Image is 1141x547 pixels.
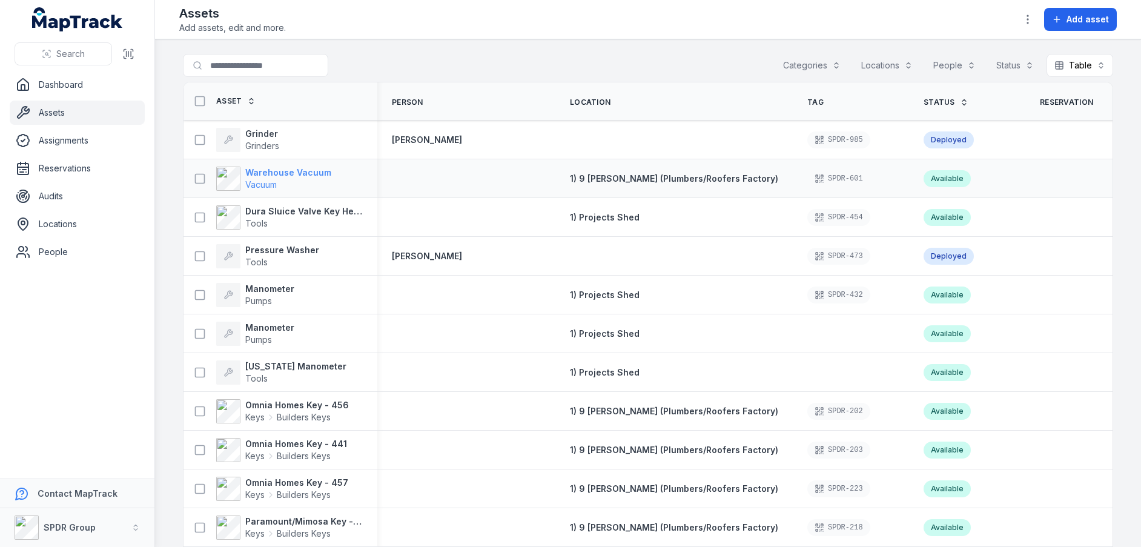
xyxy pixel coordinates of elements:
[277,411,331,423] span: Builders Keys
[216,438,347,462] a: Omnia Homes Key - 441KeysBuilders Keys
[924,442,971,459] div: Available
[807,98,824,107] span: Tag
[807,442,870,459] div: SPDR-203
[988,54,1042,77] button: Status
[924,519,971,536] div: Available
[245,167,331,179] strong: Warehouse Vacuum
[245,334,272,345] span: Pumps
[924,248,974,265] div: Deployed
[570,522,778,534] a: 1) 9 [PERSON_NAME] (Plumbers/Roofers Factory)
[10,240,145,264] a: People
[392,134,462,146] a: [PERSON_NAME]
[245,528,265,540] span: Keys
[44,522,96,532] strong: SPDR Group
[570,173,778,185] a: 1) 9 [PERSON_NAME] (Plumbers/Roofers Factory)
[570,405,778,417] a: 1) 9 [PERSON_NAME] (Plumbers/Roofers Factory)
[15,42,112,65] button: Search
[10,184,145,208] a: Audits
[245,322,294,334] strong: Manometer
[392,250,462,262] a: [PERSON_NAME]
[1044,8,1117,31] button: Add asset
[570,483,778,494] span: 1) 9 [PERSON_NAME] (Plumbers/Roofers Factory)
[570,290,640,300] span: 1) Projects Shed
[924,98,968,107] a: Status
[1040,98,1093,107] span: Reservation
[925,54,984,77] button: People
[245,489,265,501] span: Keys
[216,96,256,106] a: Asset
[924,209,971,226] div: Available
[216,399,349,423] a: Omnia Homes Key - 456KeysBuilders Keys
[807,480,870,497] div: SPDR-223
[807,403,870,420] div: SPDR-202
[392,98,423,107] span: Person
[570,98,610,107] span: Location
[570,212,640,222] span: 1) Projects Shed
[1067,13,1109,25] span: Add asset
[1047,54,1113,77] button: Table
[570,211,640,224] a: 1) Projects Shed
[807,287,870,303] div: SPDR-432
[10,101,145,125] a: Assets
[245,296,272,306] span: Pumps
[570,366,640,379] a: 1) Projects Shed
[245,244,319,256] strong: Pressure Washer
[10,128,145,153] a: Assignments
[245,438,347,450] strong: Omnia Homes Key - 441
[245,516,363,528] strong: Paramount/Mimosa Key - 1856
[216,167,331,191] a: Warehouse VacuumVacuum
[216,128,279,152] a: GrinderGrinders
[807,209,870,226] div: SPDR-454
[245,128,279,140] strong: Grinder
[245,450,265,462] span: Keys
[570,289,640,301] a: 1) Projects Shed
[10,212,145,236] a: Locations
[570,522,778,532] span: 1) 9 [PERSON_NAME] (Plumbers/Roofers Factory)
[277,528,331,540] span: Builders Keys
[570,173,778,184] span: 1) 9 [PERSON_NAME] (Plumbers/Roofers Factory)
[924,480,971,497] div: Available
[924,287,971,303] div: Available
[245,477,348,489] strong: Omnia Homes Key - 457
[245,360,346,373] strong: [US_STATE] Manometer
[216,516,363,540] a: Paramount/Mimosa Key - 1856KeysBuilders Keys
[807,131,870,148] div: SPDR-985
[56,48,85,60] span: Search
[216,477,348,501] a: Omnia Homes Key - 457KeysBuilders Keys
[179,5,286,22] h2: Assets
[570,328,640,339] span: 1) Projects Shed
[775,54,848,77] button: Categories
[32,7,123,31] a: MapTrack
[570,367,640,377] span: 1) Projects Shed
[216,360,346,385] a: [US_STATE] ManometerTools
[10,156,145,181] a: Reservations
[245,399,349,411] strong: Omnia Homes Key - 456
[245,179,277,190] span: Vacuum
[807,519,870,536] div: SPDR-218
[245,257,268,267] span: Tools
[245,218,268,228] span: Tools
[216,322,294,346] a: ManometerPumps
[924,170,971,187] div: Available
[570,328,640,340] a: 1) Projects Shed
[807,248,870,265] div: SPDR-473
[924,403,971,420] div: Available
[216,283,294,307] a: ManometerPumps
[924,131,974,148] div: Deployed
[924,98,955,107] span: Status
[924,325,971,342] div: Available
[38,488,117,499] strong: Contact MapTrack
[924,364,971,381] div: Available
[570,445,778,455] span: 1) 9 [PERSON_NAME] (Plumbers/Roofers Factory)
[277,489,331,501] span: Builders Keys
[245,141,279,151] span: Grinders
[570,406,778,416] span: 1) 9 [PERSON_NAME] (Plumbers/Roofers Factory)
[245,283,294,295] strong: Manometer
[245,205,363,217] strong: Dura Sluice Valve Key Heavy Duty 50mm-600mm
[570,483,778,495] a: 1) 9 [PERSON_NAME] (Plumbers/Roofers Factory)
[807,170,870,187] div: SPDR-601
[179,22,286,34] span: Add assets, edit and more.
[245,411,265,423] span: Keys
